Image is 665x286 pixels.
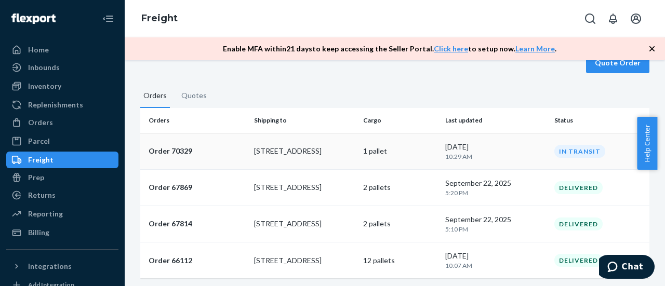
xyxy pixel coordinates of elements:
th: Shipping to [250,108,360,133]
button: Open notifications [603,8,623,29]
a: Freight [6,152,118,168]
a: Learn More [515,44,555,53]
a: Inventory [6,78,118,94]
div: [DATE] [445,142,547,161]
a: Inbounds [6,59,118,76]
p: Order 67869 [149,182,246,193]
p: 2 pallets [363,182,437,193]
div: IN TRANSIT [554,145,605,158]
a: Replenishments [6,97,118,113]
th: Status [550,108,660,133]
button: Integrations [6,258,118,275]
p: [STREET_ADDRESS] [254,146,355,156]
th: Last updated [441,108,551,133]
p: 2 pallets [363,219,437,229]
div: Inventory [28,81,61,91]
button: Open account menu [626,8,646,29]
iframe: Opens a widget where you can chat to one of our agents [599,255,655,281]
div: Freight [28,155,54,165]
p: 5:10 PM [445,225,547,234]
p: 12 pallets [363,255,437,266]
p: [STREET_ADDRESS] [254,182,355,193]
div: Billing [28,227,49,238]
div: Parcel [28,136,50,146]
div: Orders [28,117,53,128]
p: 5:20 PM [445,188,547,197]
p: Enable MFA within 21 days to keep accessing the Seller Portal. to setup now. . [223,44,556,54]
a: Parcel [6,133,118,149]
th: Cargo [359,108,441,133]
p: 10:07 AM [445,261,547,270]
p: 10:29 AM [445,152,547,161]
p: [STREET_ADDRESS] [254,255,355,266]
a: Billing [6,224,118,241]
div: September 22, 2025 [445,214,547,234]
button: Help Center [637,117,657,170]
a: Click here [434,44,468,53]
a: Reporting [6,206,118,222]
button: Quotes [178,90,210,107]
button: Open Search Box [580,8,601,29]
button: Quote Order [586,52,649,73]
p: Order 66112 [149,255,246,266]
ol: breadcrumbs [133,4,186,34]
div: Returns [28,190,56,200]
p: Order 70329 [149,146,246,156]
div: DELIVERED [554,254,603,267]
a: Freight [141,12,178,24]
th: Orders [140,108,250,133]
div: Home [28,45,49,55]
div: Prep [28,172,44,183]
p: [STREET_ADDRESS] [254,219,355,229]
p: 1 pallet [363,146,437,156]
p: Order 67814 [149,219,246,229]
a: Prep [6,169,118,186]
a: Returns [6,187,118,203]
div: DELIVERED [554,181,603,194]
img: Flexport logo [11,13,56,24]
button: Close Navigation [98,8,118,29]
div: September 22, 2025 [445,178,547,197]
a: Home [6,42,118,58]
div: [DATE] [445,251,547,270]
div: Integrations [28,261,72,271]
div: Replenishments [28,100,83,110]
div: Reporting [28,209,63,219]
div: Inbounds [28,62,60,73]
a: Orders [6,114,118,131]
button: Orders [140,90,170,108]
div: DELIVERED [554,217,603,230]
